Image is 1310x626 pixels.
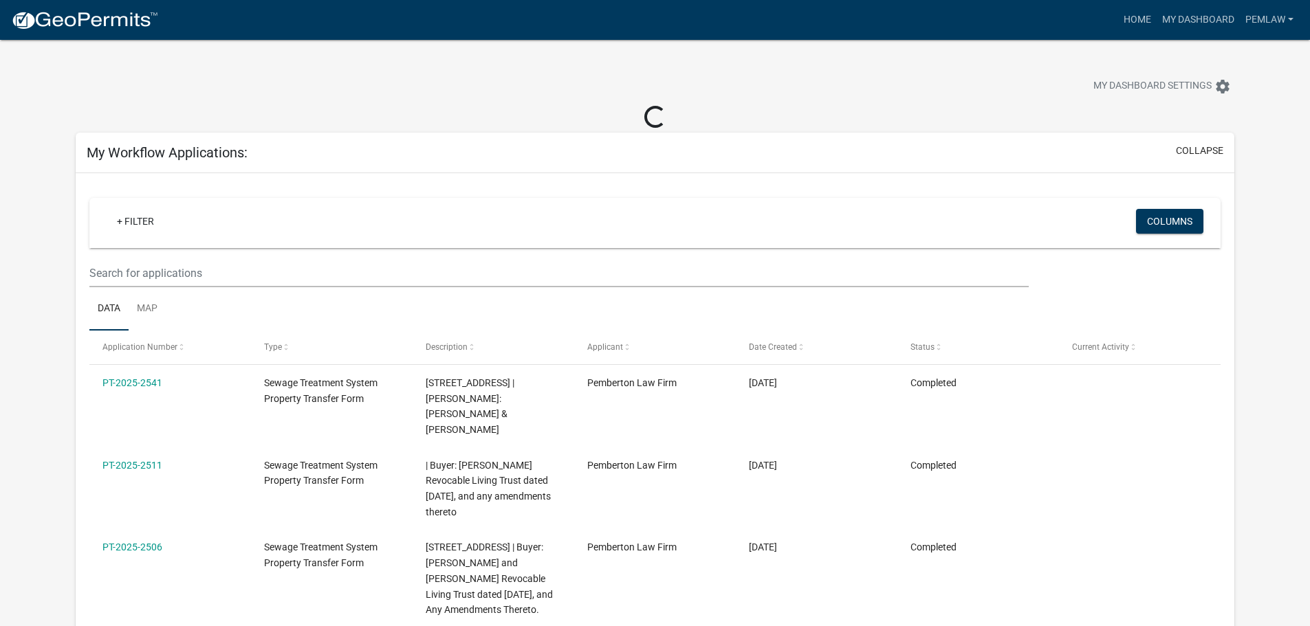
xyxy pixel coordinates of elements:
[910,541,957,552] span: Completed
[749,377,777,388] span: 09/23/2025
[102,377,162,388] a: PT-2025-2541
[1058,331,1220,364] datatable-header-cell: Current Activity
[264,342,282,352] span: Type
[89,259,1028,287] input: Search for applications
[251,331,413,364] datatable-header-cell: Type
[102,541,162,552] a: PT-2025-2506
[89,287,129,331] a: Data
[587,460,677,471] span: Pemberton Law Firm
[1136,209,1203,234] button: Columns
[426,541,553,615] span: 17462 CO HWY 5 | Buyer: Darin and Trudy Paulson Revocable Living Trust dated May 23, 2022, and An...
[89,331,251,364] datatable-header-cell: Application Number
[1093,78,1212,95] span: My Dashboard Settings
[1072,342,1129,352] span: Current Activity
[426,377,514,435] span: 49053 CO HWY 38 | Buyer: Robert Wippler & Ramona Wippler
[1176,144,1223,158] button: collapse
[106,209,165,234] a: + Filter
[1082,73,1242,100] button: My Dashboard Settingssettings
[1240,7,1299,33] a: Pemlaw
[102,460,162,471] a: PT-2025-2511
[587,342,623,352] span: Applicant
[587,377,677,388] span: Pemberton Law Firm
[102,342,177,352] span: Application Number
[910,377,957,388] span: Completed
[426,342,468,352] span: Description
[264,377,378,404] span: Sewage Treatment System Property Transfer Form
[587,541,677,552] span: Pemberton Law Firm
[749,342,797,352] span: Date Created
[749,460,777,471] span: 09/22/2025
[736,331,897,364] datatable-header-cell: Date Created
[129,287,166,331] a: Map
[574,331,736,364] datatable-header-cell: Applicant
[426,460,551,517] span: | Buyer: Terriann J. Eskra Revocable Living Trust dated September 18, 2025, and any amendments th...
[1157,7,1240,33] a: My Dashboard
[1214,78,1231,95] i: settings
[87,144,248,161] h5: My Workflow Applications:
[264,460,378,487] span: Sewage Treatment System Property Transfer Form
[264,541,378,568] span: Sewage Treatment System Property Transfer Form
[910,342,935,352] span: Status
[910,460,957,471] span: Completed
[897,331,1058,364] datatable-header-cell: Status
[1118,7,1157,33] a: Home
[749,541,777,552] span: 09/19/2025
[413,331,574,364] datatable-header-cell: Description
